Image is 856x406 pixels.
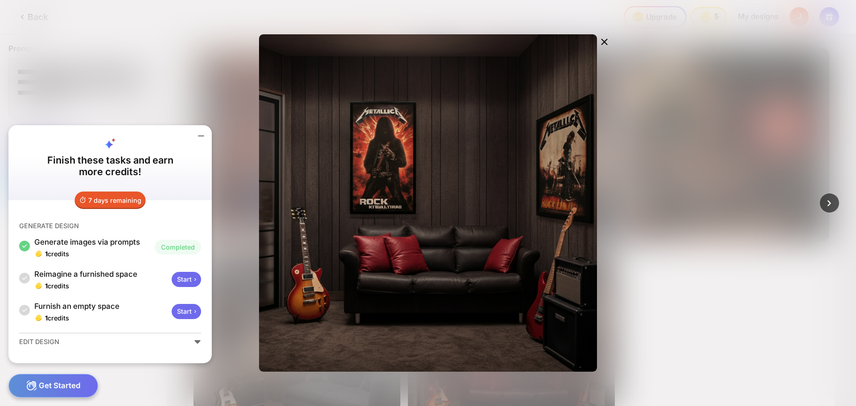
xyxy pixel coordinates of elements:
[172,304,201,319] div: Start
[19,221,79,230] div: GENERATE DESIGN
[45,282,69,290] div: credits
[172,272,201,287] div: Start
[39,154,181,178] div: Finish these tasks and earn more credits!
[8,374,98,398] div: Get Started
[45,250,48,258] span: 1
[34,269,168,279] div: Reimagine a furnished space
[45,314,69,322] div: credits
[45,282,48,290] span: 1
[75,192,146,209] div: 7 days remaining
[45,250,69,258] div: credits
[155,240,201,254] div: Completed
[45,314,48,322] span: 1
[34,301,168,312] div: Furnish an empty space
[19,337,59,346] div: EDIT DESIGN
[34,237,151,247] div: Generate images via prompts
[259,34,597,372] img: Enlarged view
